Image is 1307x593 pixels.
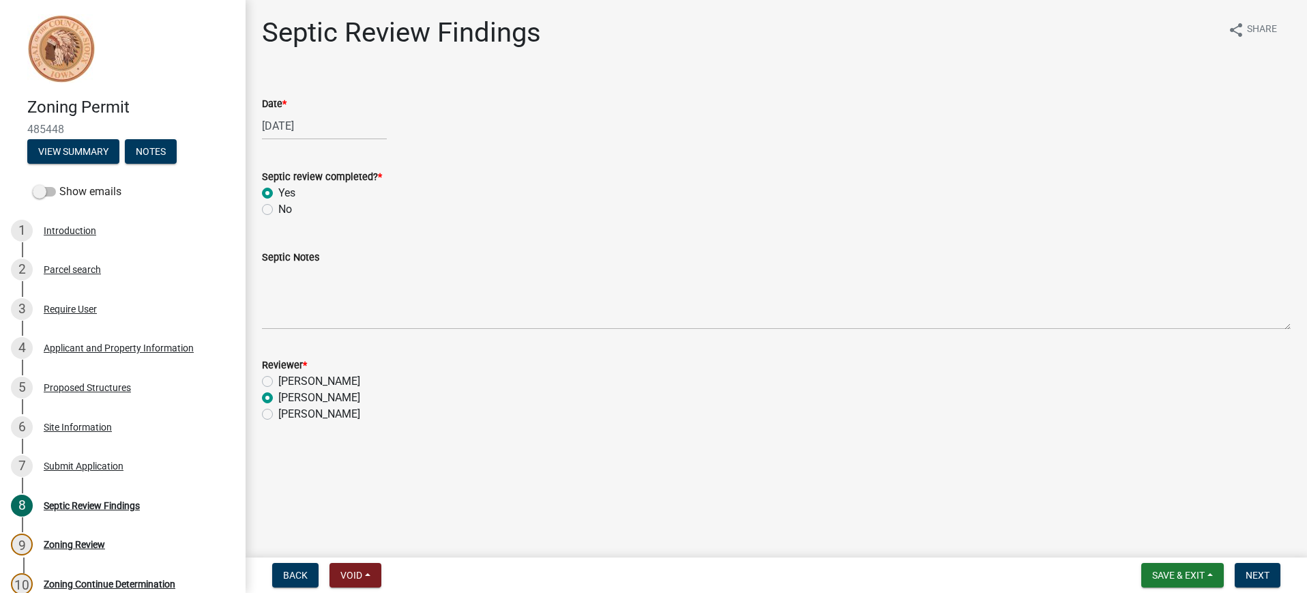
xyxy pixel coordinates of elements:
[44,304,97,314] div: Require User
[11,455,33,477] div: 7
[262,16,541,49] h1: Septic Review Findings
[44,579,175,589] div: Zoning Continue Determination
[329,563,381,588] button: Void
[44,461,123,471] div: Submit Application
[44,501,140,510] div: Septic Review Findings
[44,540,105,549] div: Zoning Review
[1247,22,1277,38] span: Share
[27,123,218,136] span: 485448
[278,373,360,390] label: [PERSON_NAME]
[262,112,387,140] input: mm/dd/yyyy
[262,361,307,371] label: Reviewer
[27,147,119,158] wm-modal-confirm: Summary
[44,343,194,353] div: Applicant and Property Information
[27,14,96,83] img: Sioux County, Iowa
[11,377,33,399] div: 5
[1217,16,1288,43] button: shareShare
[1246,570,1269,581] span: Next
[11,534,33,555] div: 9
[44,383,131,392] div: Proposed Structures
[278,390,360,406] label: [PERSON_NAME]
[44,422,112,432] div: Site Information
[1228,22,1244,38] i: share
[27,98,235,117] h4: Zoning Permit
[262,253,319,263] label: Septic Notes
[125,147,177,158] wm-modal-confirm: Notes
[125,139,177,164] button: Notes
[11,259,33,280] div: 2
[1235,563,1280,588] button: Next
[11,220,33,242] div: 1
[1141,563,1224,588] button: Save & Exit
[278,185,295,201] label: Yes
[44,265,101,274] div: Parcel search
[283,570,308,581] span: Back
[11,337,33,359] div: 4
[262,173,382,182] label: Septic review completed?
[272,563,319,588] button: Back
[33,184,121,200] label: Show emails
[278,201,292,218] label: No
[340,570,362,581] span: Void
[11,495,33,517] div: 8
[11,416,33,438] div: 6
[27,139,119,164] button: View Summary
[278,406,360,422] label: [PERSON_NAME]
[1152,570,1205,581] span: Save & Exit
[44,226,96,235] div: Introduction
[262,100,287,109] label: Date
[11,298,33,320] div: 3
